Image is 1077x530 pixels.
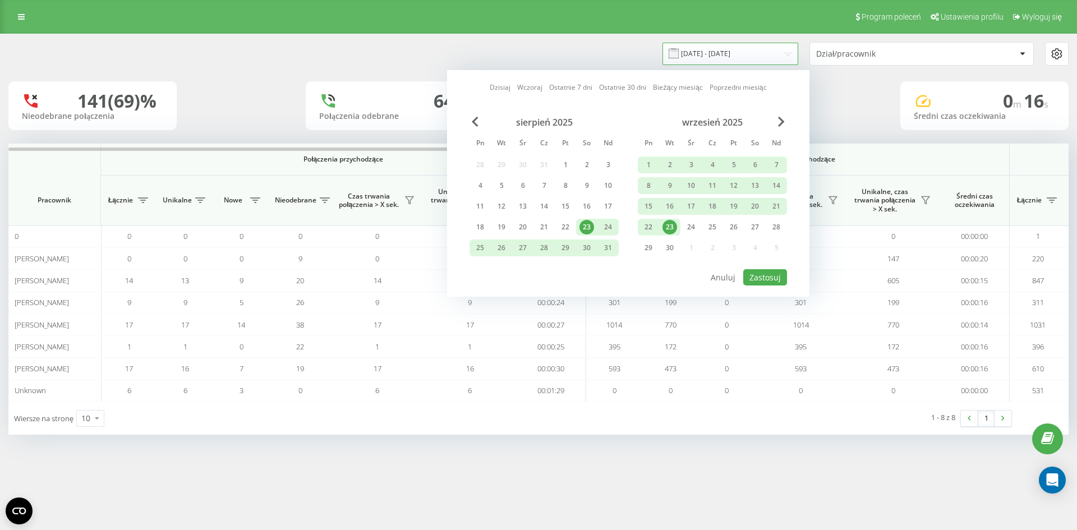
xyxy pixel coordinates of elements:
[766,156,787,173] div: ndz 7 wrz 2025
[15,363,69,374] span: [PERSON_NAME]
[127,342,131,352] span: 1
[887,363,899,374] span: 473
[516,380,586,402] td: 00:01:29
[240,275,243,285] span: 9
[429,187,494,214] span: Unikalne, czas trwania połączenia > X sek.
[15,297,69,307] span: [PERSON_NAME]
[891,385,895,395] span: 0
[375,297,379,307] span: 9
[375,342,379,352] span: 1
[319,112,461,121] div: Połączenia odebrane
[743,269,787,285] button: Zastosuj
[662,220,677,234] div: 23
[127,254,131,264] span: 0
[725,136,742,153] abbr: piątek
[514,136,531,153] abbr: środa
[710,82,767,93] a: Poprzedni miesiąc
[853,187,917,214] span: Unikalne, czas trwania połączenia > X sek.
[744,219,766,236] div: sob 27 wrz 2025
[1024,89,1048,113] span: 16
[127,297,131,307] span: 9
[704,136,721,153] abbr: czwartek
[470,219,491,236] div: pon 18 sie 2025
[887,297,899,307] span: 199
[597,219,619,236] div: ndz 24 sie 2025
[576,156,597,173] div: sob 2 sie 2025
[680,198,702,215] div: śr 17 wrz 2025
[516,220,530,234] div: 20
[702,219,723,236] div: czw 25 wrz 2025
[240,363,243,374] span: 7
[1036,231,1040,241] span: 1
[665,363,676,374] span: 473
[638,198,659,215] div: pon 15 wrz 2025
[240,297,243,307] span: 5
[163,196,192,205] span: Unikalne
[641,158,656,172] div: 1
[705,178,720,193] div: 11
[748,199,762,214] div: 20
[558,199,573,214] div: 15
[638,177,659,194] div: pon 8 wrz 2025
[641,241,656,255] div: 29
[662,241,677,255] div: 30
[613,385,616,395] span: 0
[1032,297,1044,307] span: 311
[978,411,995,426] a: 1
[22,112,163,121] div: Nieodebrane połączenia
[468,385,472,395] span: 6
[931,412,955,423] div: 1 - 8 z 8
[914,112,1055,121] div: Średni czas oczekiwania
[609,363,620,374] span: 593
[15,320,69,330] span: [PERSON_NAME]
[609,297,620,307] span: 301
[795,342,807,352] span: 395
[555,219,576,236] div: pt 22 sie 2025
[516,292,586,314] td: 00:00:24
[533,177,555,194] div: czw 7 sie 2025
[516,199,530,214] div: 13
[374,363,381,374] span: 17
[512,198,533,215] div: śr 13 sie 2025
[240,385,243,395] span: 3
[684,220,698,234] div: 24
[558,241,573,255] div: 29
[744,156,766,173] div: sob 6 wrz 2025
[125,363,133,374] span: 17
[533,239,555,256] div: czw 28 sie 2025
[1032,385,1044,395] span: 531
[948,192,1001,209] span: Średni czas oczekiwania
[494,241,509,255] div: 26
[470,177,491,194] div: pon 4 sie 2025
[473,178,487,193] div: 4
[638,219,659,236] div: pon 22 wrz 2025
[494,178,509,193] div: 5
[661,136,678,153] abbr: wtorek
[795,297,807,307] span: 301
[795,363,807,374] span: 593
[638,156,659,173] div: pon 1 wrz 2025
[1022,12,1062,21] span: Wyloguj się
[555,177,576,194] div: pt 8 sie 2025
[1032,254,1044,264] span: 220
[705,220,720,234] div: 25
[683,136,699,153] abbr: środa
[576,239,597,256] div: sob 30 sie 2025
[473,241,487,255] div: 25
[665,320,676,330] span: 770
[473,220,487,234] div: 18
[597,239,619,256] div: ndz 31 sie 2025
[579,199,594,214] div: 16
[940,225,1010,247] td: 00:00:00
[512,177,533,194] div: śr 6 sie 2025
[468,342,472,352] span: 1
[576,198,597,215] div: sob 16 sie 2025
[181,320,189,330] span: 17
[472,117,478,127] span: Previous Month
[940,358,1010,380] td: 00:00:16
[606,320,622,330] span: 1014
[555,156,576,173] div: pt 1 sie 2025
[183,297,187,307] span: 9
[466,320,474,330] span: 17
[183,231,187,241] span: 0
